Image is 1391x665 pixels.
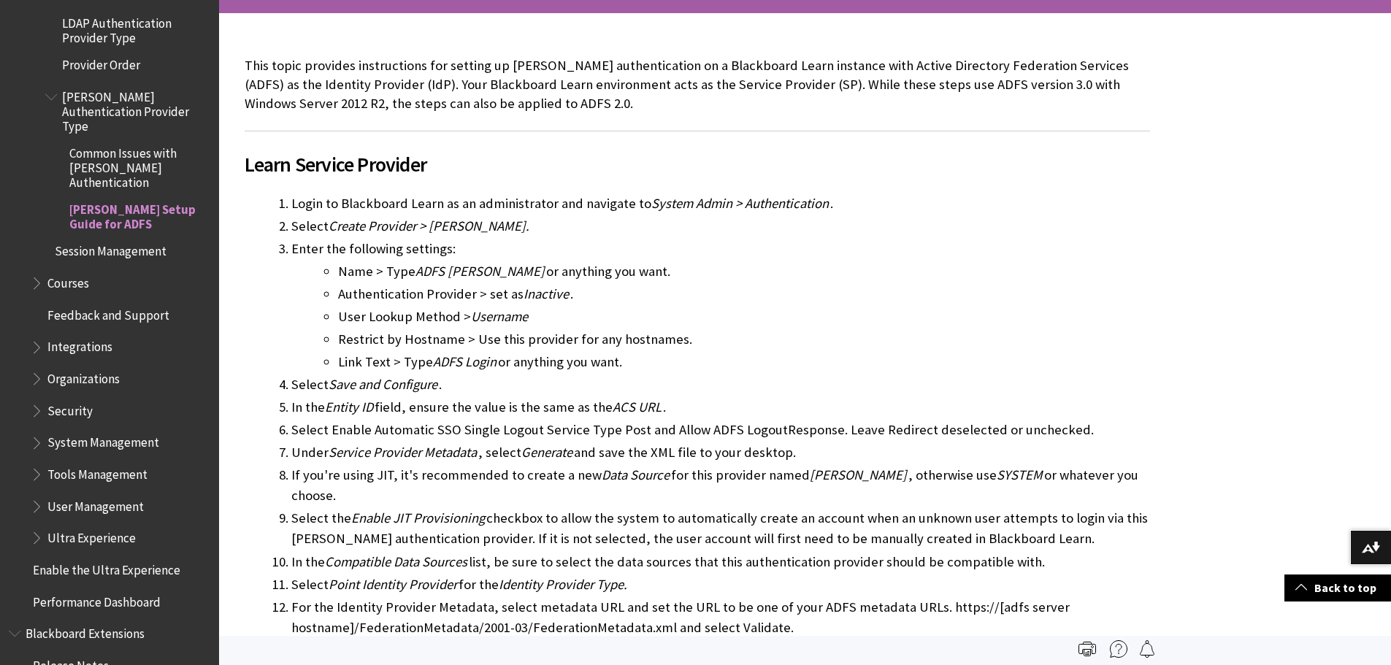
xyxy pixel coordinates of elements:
[325,399,373,415] span: Entity ID
[291,442,1150,463] li: Under , select and save the XML file to your desktop.
[1138,640,1156,658] img: Follow this page
[291,216,1150,237] li: Select
[810,466,907,483] span: [PERSON_NAME]
[62,53,140,72] span: Provider Order
[613,399,662,415] span: ACS URL
[47,462,147,482] span: Tools Management
[47,366,120,386] span: Organizations
[1110,640,1127,658] img: More help
[415,263,545,280] span: ADFS [PERSON_NAME]
[69,141,209,190] span: Common Issues with [PERSON_NAME] Authentication
[291,193,1150,214] li: Login to Blackboard Learn as an administrator and navigate to .
[47,494,144,514] span: User Management
[69,197,209,231] span: [PERSON_NAME] Setup Guide for ADFS
[338,261,1150,282] li: Name > Type or anything you want.
[521,444,572,461] span: Generate
[291,374,1150,395] li: Select .
[245,149,1150,180] span: Learn Service Provider
[1078,640,1096,658] img: Print
[55,239,166,259] span: Session Management
[329,218,529,234] span: Create Provider > [PERSON_NAME].
[329,376,437,393] span: Save and Configure
[47,526,136,545] span: Ultra Experience
[329,444,477,461] span: Service Provider Metadata
[471,308,528,325] span: Username
[338,307,1150,327] li: User Lookup Method >
[651,195,829,212] span: System Admin > Authentication
[47,271,89,291] span: Courses
[325,553,467,570] span: Compatible Data Sources
[351,510,485,526] span: Enable JIT Provisioning
[291,552,1150,572] li: In the list, be sure to select the data sources that this authentication provider should be compa...
[62,85,209,134] span: [PERSON_NAME] Authentication Provider Type
[291,239,1150,372] li: Enter the following settings:
[33,590,161,610] span: Performance Dashboard
[245,56,1150,114] p: This topic provides instructions for setting up [PERSON_NAME] authentication on a Blackboard Lear...
[291,465,1150,506] li: If you're using JIT, it's recommended to create a new for this provider named , otherwise use or ...
[291,397,1150,418] li: In the field, ensure the value is the same as the .
[329,576,457,593] span: Point Identity Provider
[47,431,159,450] span: System Management
[33,558,180,577] span: Enable the Ultra Experience
[1284,574,1391,601] a: Back to top
[47,303,169,323] span: Feedback and Support
[291,420,1150,440] li: Select Enable Automatic SSO Single Logout Service Type Post and Allow ADFS LogoutResponse. Leave ...
[338,329,1150,350] li: Restrict by Hostname > Use this provider for any hostnames.
[338,284,1150,304] li: Authentication Provider > set as .
[433,353,497,370] span: ADFS Login
[602,466,670,483] span: Data Source
[524,285,569,302] span: Inactive
[291,508,1150,549] li: Select the checkbox to allow the system to automatically create an account when an unknown user a...
[47,399,93,418] span: Security
[26,621,145,641] span: Blackboard Extensions
[499,576,627,593] span: Identity Provider Type.
[338,352,1150,372] li: Link Text > Type or anything you want.
[62,11,209,45] span: LDAP Authentication Provider Type
[997,466,1043,483] span: SYSTEM
[47,335,112,355] span: Integrations
[291,574,1150,595] li: Select for the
